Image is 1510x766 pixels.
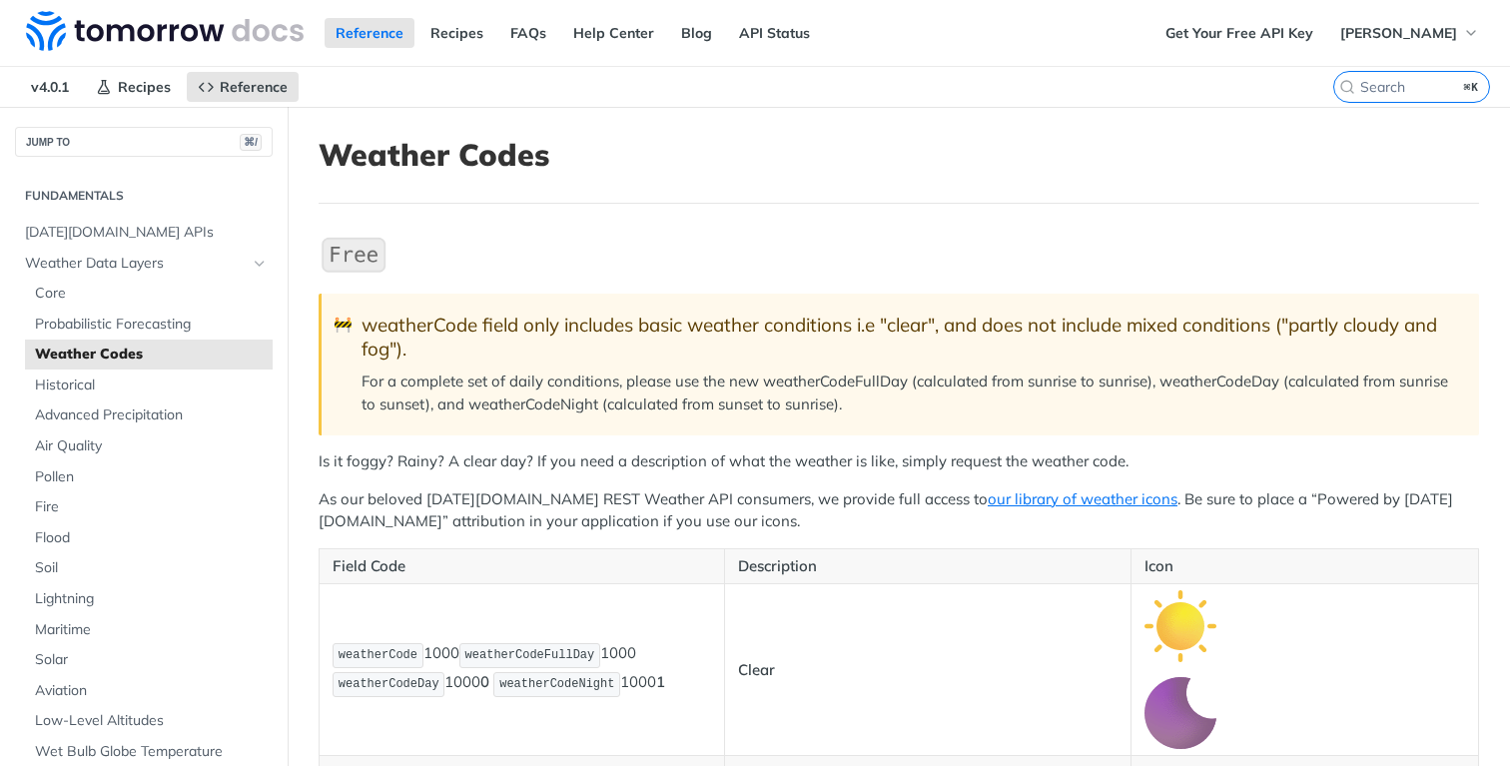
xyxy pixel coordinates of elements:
[25,279,273,309] a: Core
[25,706,273,736] a: Low-Level Altitudes
[419,18,494,48] a: Recipes
[85,72,182,102] a: Recipes
[339,648,417,662] span: weatherCode
[333,555,711,578] p: Field Code
[480,672,489,691] strong: 0
[1339,79,1355,95] svg: Search
[738,555,1117,578] p: Description
[25,676,273,706] a: Aviation
[670,18,723,48] a: Blog
[15,127,273,157] button: JUMP TO⌘/
[362,314,1459,361] div: weatherCode field only includes basic weather conditions i.e "clear", and does not include mixed ...
[339,677,439,691] span: weatherCodeDay
[1340,24,1457,42] span: [PERSON_NAME]
[25,584,273,614] a: Lightning
[15,187,273,205] h2: Fundamentals
[988,489,1177,508] a: our library of weather icons
[25,615,273,645] a: Maritime
[362,371,1459,415] p: For a complete set of daily conditions, please use the new weatherCodeFullDay (calculated from su...
[35,589,268,609] span: Lightning
[25,645,273,675] a: Solar
[1154,18,1324,48] a: Get Your Free API Key
[35,405,268,425] span: Advanced Precipitation
[35,436,268,456] span: Air Quality
[25,431,273,461] a: Air Quality
[25,492,273,522] a: Fire
[35,376,268,395] span: Historical
[35,528,268,548] span: Flood
[25,400,273,430] a: Advanced Precipitation
[25,310,273,340] a: Probabilistic Forecasting
[25,223,268,243] span: [DATE][DOMAIN_NAME] APIs
[25,462,273,492] a: Pollen
[319,137,1479,173] h1: Weather Codes
[187,72,299,102] a: Reference
[1459,77,1484,97] kbd: ⌘K
[1144,677,1216,749] img: clear_night
[1144,555,1465,578] p: Icon
[738,660,775,679] strong: Clear
[25,553,273,583] a: Soil
[728,18,821,48] a: API Status
[25,371,273,400] a: Historical
[35,497,268,517] span: Fire
[334,314,353,337] span: 🚧
[1144,615,1216,634] span: Expand image
[20,72,80,102] span: v4.0.1
[656,672,665,691] strong: 1
[252,256,268,272] button: Hide subpages for Weather Data Layers
[319,450,1479,473] p: Is it foggy? Rainy? A clear day? If you need a description of what the weather is like, simply re...
[15,218,273,248] a: [DATE][DOMAIN_NAME] APIs
[15,249,273,279] a: Weather Data LayersHide subpages for Weather Data Layers
[35,650,268,670] span: Solar
[465,648,595,662] span: weatherCodeFullDay
[35,742,268,762] span: Wet Bulb Globe Temperature
[499,18,557,48] a: FAQs
[25,254,247,274] span: Weather Data Layers
[220,78,288,96] span: Reference
[1144,590,1216,662] img: clear_day
[325,18,414,48] a: Reference
[562,18,665,48] a: Help Center
[499,677,614,691] span: weatherCodeNight
[35,681,268,701] span: Aviation
[35,620,268,640] span: Maritime
[26,11,304,51] img: Tomorrow.io Weather API Docs
[25,523,273,553] a: Flood
[333,641,711,699] p: 1000 1000 1000 1000
[319,488,1479,533] p: As our beloved [DATE][DOMAIN_NAME] REST Weather API consumers, we provide full access to . Be sur...
[240,134,262,151] span: ⌘/
[1329,18,1490,48] button: [PERSON_NAME]
[35,315,268,335] span: Probabilistic Forecasting
[1144,702,1216,721] span: Expand image
[118,78,171,96] span: Recipes
[35,345,268,365] span: Weather Codes
[35,284,268,304] span: Core
[35,558,268,578] span: Soil
[35,711,268,731] span: Low-Level Altitudes
[25,340,273,370] a: Weather Codes
[35,467,268,487] span: Pollen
